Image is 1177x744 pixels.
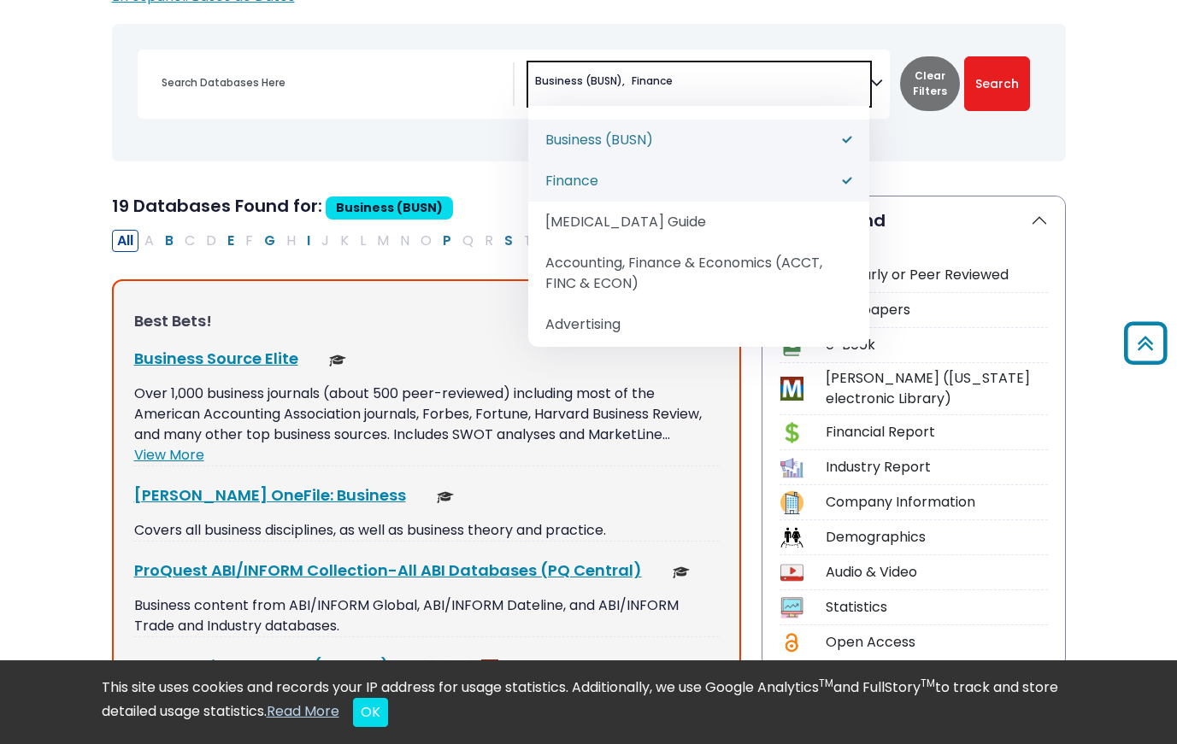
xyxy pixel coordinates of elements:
input: Search database by title or keyword [151,70,513,95]
li: Accounting, Finance & Economics (ACCT, FINC & ECON) [528,243,870,304]
button: Filter Results P [438,230,456,252]
a: ProQuest ABI/INFORM Collection-All ABI Databases (PQ Central) [134,559,642,581]
img: Icon Demographics [780,526,803,549]
button: Filter Results G [259,230,280,252]
p: Business content from ABI/INFORM Global, ABI/INFORM Dateline, and ABI/INFORM Trade and Industry d... [134,595,719,636]
img: Audio & Video [450,659,468,677]
div: Demographics [826,527,1048,548]
div: Scholarly or Peer Reviewed [826,265,1048,285]
img: MeL (Michigan electronic Library) [481,659,498,677]
sup: TM [921,676,935,690]
img: Icon Audio & Video [780,561,803,584]
button: Filter Results B [160,230,179,252]
textarea: Search [676,77,684,91]
span: 19 Databases Found for: [112,194,322,218]
p: Over 1,000 business journals (about 500 peer-reviewed) including most of the American Accounting ... [134,384,719,445]
p: Covers all business disciplines, as well as business theory and practice. [134,520,719,541]
button: Filter Results E [222,230,239,252]
div: Audio & Video [826,562,1048,583]
img: Icon Company Information [780,491,803,514]
button: All [112,230,138,252]
div: Statistics [826,597,1048,618]
li: Advertising [528,304,870,345]
img: Icon Statistics [780,596,803,619]
div: Alpha-list to filter by first letter of database name [112,230,686,249]
li: Finance [528,161,870,202]
div: Newspapers [826,300,1048,320]
img: Scholarly or Peer Reviewed [329,352,346,369]
div: Company Information [826,492,1048,513]
nav: Search filters [112,24,1066,161]
img: Icon Financial Report [780,421,803,444]
div: Open Access [826,632,1048,653]
a: [PERSON_NAME] OneFile: Business [134,484,406,506]
button: Clear Filters [900,56,960,111]
a: Back to Top [1118,329,1173,357]
img: Scholarly or Peer Reviewed [437,489,454,506]
img: Icon Industry Report [780,456,803,479]
a: Business Source Elite [134,348,298,369]
a: Read More [267,701,339,721]
h3: Best Bets! [134,312,719,331]
span: Business (BUSN) [326,196,453,220]
div: Financial Report [826,422,1048,442]
img: Demographics [420,659,437,677]
div: e-Book [826,335,1048,355]
button: Submit for Search Results [964,56,1030,111]
div: This site uses cookies and records your IP address for usage statistics. Additionally, we use Goo... [102,677,1076,727]
a: View More [134,445,204,465]
span: Finance [632,73,673,89]
button: Filter Results I [302,230,315,252]
li: Business (BUSN) [528,120,870,161]
div: Industry Report [826,457,1048,477]
span: Business (BUSN) [535,73,625,89]
div: [PERSON_NAME] ([US_STATE] electronic Library) [826,368,1048,409]
li: Finance [625,73,673,89]
button: Icon Legend [762,196,1065,244]
li: [MEDICAL_DATA] Guide [528,202,870,243]
button: Close [353,698,388,727]
a: Small Business Source (Explora) [134,655,389,677]
img: Icon Open Access [781,631,803,654]
button: Filter Results S [499,230,518,252]
img: Scholarly or Peer Reviewed [673,564,690,581]
sup: TM [819,676,833,690]
img: Icon MeL (Michigan electronic Library) [780,377,803,400]
li: Business (BUSN) [528,73,625,89]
